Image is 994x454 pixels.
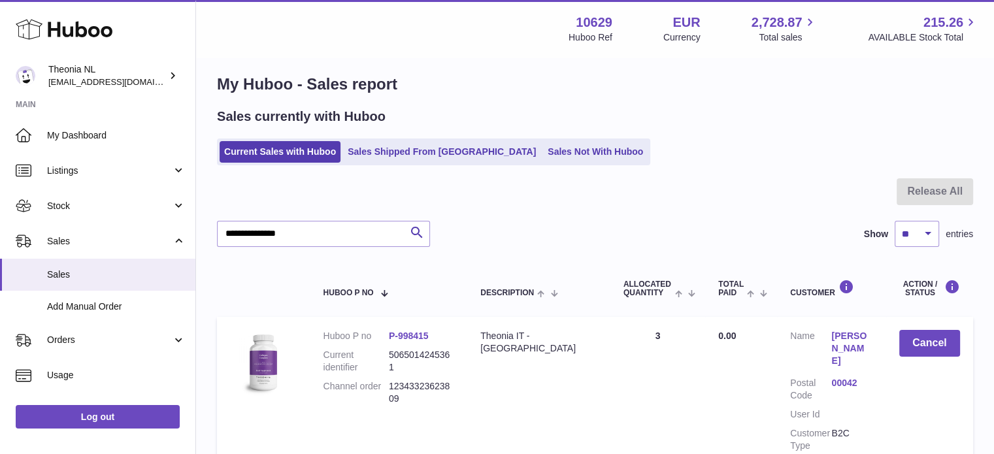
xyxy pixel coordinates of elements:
div: Theonia NL [48,63,166,88]
span: My Dashboard [47,129,186,142]
img: info@wholesomegoods.eu [16,66,35,86]
a: 215.26 AVAILABLE Stock Total [868,14,978,44]
dt: Customer Type [790,427,831,452]
dd: 5065014245361 [389,349,454,374]
span: Listings [47,165,172,177]
span: ALLOCATED Quantity [623,280,672,297]
span: Add Manual Order [47,300,186,313]
a: 2,728.87 Total sales [752,14,818,44]
dt: User Id [790,408,831,421]
span: Orders [47,334,172,346]
a: Sales Not With Huboo [543,141,648,163]
dt: Current identifier [323,349,388,374]
span: Huboo P no [323,289,373,297]
div: Action / Status [899,280,960,297]
span: Sales [47,235,172,248]
span: [EMAIL_ADDRESS][DOMAIN_NAME] [48,76,192,87]
span: 215.26 [923,14,963,31]
div: Currency [663,31,701,44]
span: 0.00 [718,331,736,341]
div: Customer [790,280,872,297]
a: [PERSON_NAME] [831,330,872,367]
img: 106291725893008.jpg [230,330,295,395]
dt: Name [790,330,831,370]
dt: Huboo P no [323,330,388,342]
a: 00042 [831,377,872,389]
h1: My Huboo - Sales report [217,74,973,95]
div: Theonia IT - [GEOGRAPHIC_DATA] [480,330,597,355]
label: Show [864,228,888,240]
span: AVAILABLE Stock Total [868,31,978,44]
a: Log out [16,405,180,429]
span: Sales [47,268,186,281]
div: Huboo Ref [569,31,612,44]
span: 2,728.87 [752,14,803,31]
dt: Postal Code [790,377,831,402]
span: Stock [47,200,172,212]
span: entries [946,228,973,240]
strong: EUR [672,14,700,31]
span: Usage [47,369,186,381]
h2: Sales currently with Huboo [217,108,386,125]
dt: Channel order [323,380,388,405]
span: Total paid [718,280,744,297]
a: P-998415 [389,331,429,341]
a: Current Sales with Huboo [220,141,340,163]
a: Sales Shipped From [GEOGRAPHIC_DATA] [343,141,540,163]
span: Total sales [759,31,817,44]
button: Cancel [899,330,960,357]
dd: 12343323623809 [389,380,454,405]
strong: 10629 [576,14,612,31]
dd: B2C [831,427,872,452]
span: Description [480,289,534,297]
